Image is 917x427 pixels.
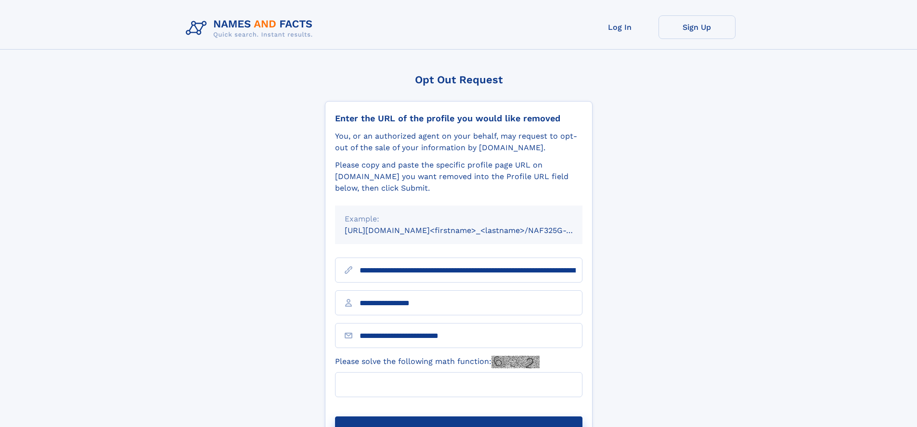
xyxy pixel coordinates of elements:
div: You, or an authorized agent on your behalf, may request to opt-out of the sale of your informatio... [335,130,582,154]
div: Please copy and paste the specific profile page URL on [DOMAIN_NAME] you want removed into the Pr... [335,159,582,194]
div: Enter the URL of the profile you would like removed [335,113,582,124]
small: [URL][DOMAIN_NAME]<firstname>_<lastname>/NAF325G-xxxxxxxx [345,226,601,235]
div: Opt Out Request [325,74,593,86]
a: Log In [581,15,659,39]
div: Example: [345,213,573,225]
label: Please solve the following math function: [335,356,540,368]
a: Sign Up [659,15,736,39]
img: Logo Names and Facts [182,15,321,41]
